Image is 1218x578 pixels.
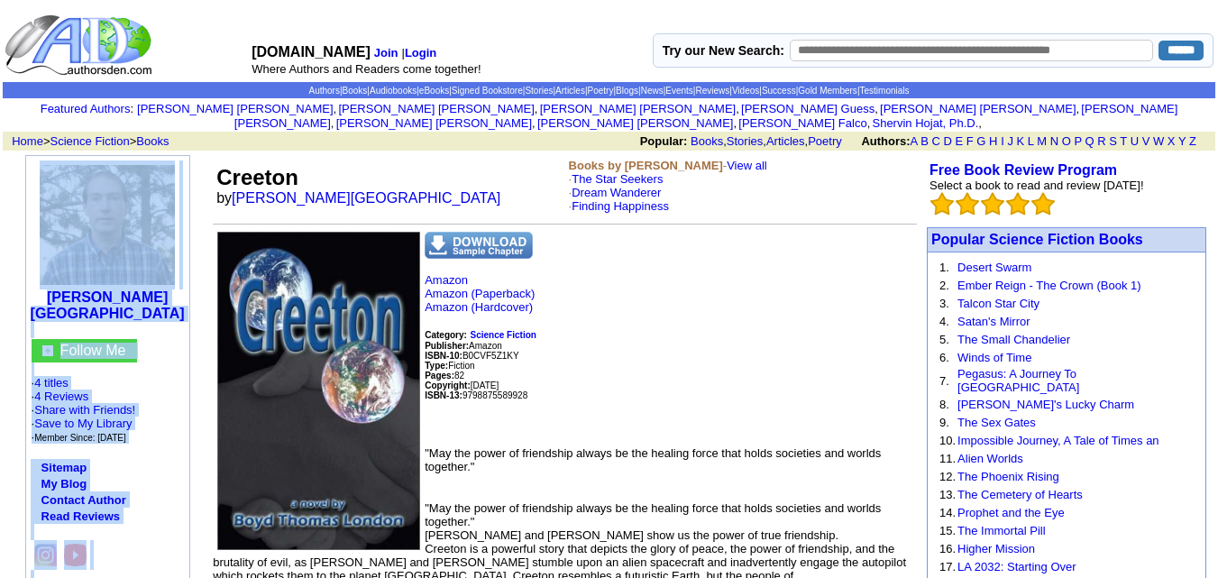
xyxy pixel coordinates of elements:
[41,102,133,115] font: :
[939,351,949,364] font: 6.
[401,46,439,60] font: |
[939,398,949,411] font: 8.
[1074,134,1081,148] a: P
[569,172,669,213] font: ·
[5,14,156,77] img: logo_ad.gif
[880,102,1076,115] a: [PERSON_NAME] [PERSON_NAME]
[252,62,481,76] font: Where Authors and Readers come together!
[425,341,502,351] font: Amazon
[1050,134,1058,148] a: N
[861,134,910,148] b: Authors:
[939,315,949,328] font: 4.
[1031,192,1055,216] img: bigemptystars.png
[32,403,136,444] font: · · ·
[5,134,169,148] font: > >
[572,186,661,199] a: Dream Wanderer
[572,172,663,186] a: The Star Seekers
[405,46,436,60] a: Login
[939,506,956,519] font: 14.
[137,102,1177,130] font: , , , , , , , , , ,
[40,165,175,285] img: 226715.jpg
[957,315,1030,328] a: Satan's Mirror
[640,134,688,148] b: Popular:
[1037,134,1047,148] a: M
[727,134,763,148] a: Stories
[425,300,533,314] a: Amazon (Hardcover)
[1001,134,1004,148] a: I
[34,544,57,566] img: ig.png
[555,86,585,96] a: Articles
[878,105,880,115] font: i
[859,86,909,96] a: Testimonials
[336,105,338,115] font: i
[308,86,909,96] span: | | | | | | | | | | | | | | |
[616,86,638,96] a: Blogs
[808,134,842,148] a: Poetry
[957,506,1065,519] a: Prophet and the Eye
[136,134,169,148] a: Books
[41,461,87,474] a: Sitemap
[537,116,733,130] a: [PERSON_NAME] [PERSON_NAME]
[425,381,471,390] font: Copyright:
[41,493,126,507] a: Contact Author
[931,232,1143,247] a: Popular Science Fiction Books
[308,86,339,96] a: Authors
[452,86,523,96] a: Signed Bookstore
[641,86,664,96] a: News
[911,134,918,148] a: A
[930,192,954,216] img: bigemptystars.png
[12,134,43,148] a: Home
[34,390,88,403] a: 4 Reviews
[34,417,132,430] a: Save to My Library
[569,159,767,213] font: -
[939,261,949,274] font: 1.
[419,86,449,96] a: eBooks
[1006,192,1030,216] img: bigemptystars.png
[939,560,956,573] font: 17.
[663,43,784,58] label: Try our New Search:
[1097,134,1105,148] a: R
[989,134,997,148] a: H
[425,287,535,300] a: Amazon (Paperback)
[939,333,949,346] font: 5.
[931,134,939,148] a: C
[762,86,796,96] a: Success
[939,542,956,555] font: 16.
[939,297,949,310] font: 3.
[982,119,984,129] font: i
[732,86,759,96] a: Videos
[425,390,527,400] font: 9798875589928
[1142,134,1150,148] a: V
[1007,134,1013,148] a: J
[640,134,1213,148] font: , , ,
[569,186,669,213] font: ·
[425,330,467,340] b: Category:
[957,560,1076,573] a: LA 2032: Starting Over
[252,44,371,60] font: [DOMAIN_NAME]
[939,434,956,447] font: 10.
[798,86,857,96] a: Gold Members
[60,343,126,358] a: Follow Me
[1028,134,1034,148] a: L
[216,165,298,189] font: Creeton
[695,86,729,96] a: Reviews
[471,330,536,340] b: Science Fiction
[234,102,1177,130] a: [PERSON_NAME] [PERSON_NAME]
[957,434,1159,447] a: Impossible Journey, A Tale of Times an
[957,488,1083,501] a: The Cemetery of Hearts
[930,162,1117,178] a: Free Book Review Program
[739,105,741,115] font: i
[737,119,738,129] font: i
[957,351,1031,364] a: Winds of Time
[957,367,1079,394] a: Pegasus: A Journey To [GEOGRAPHIC_DATA]
[766,134,805,148] a: Articles
[569,199,669,213] font: ·
[872,116,978,130] a: Shervin Hojat, Ph.D.
[41,477,87,491] a: My Blog
[691,134,723,148] a: Books
[1017,134,1025,148] a: K
[665,86,693,96] a: Events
